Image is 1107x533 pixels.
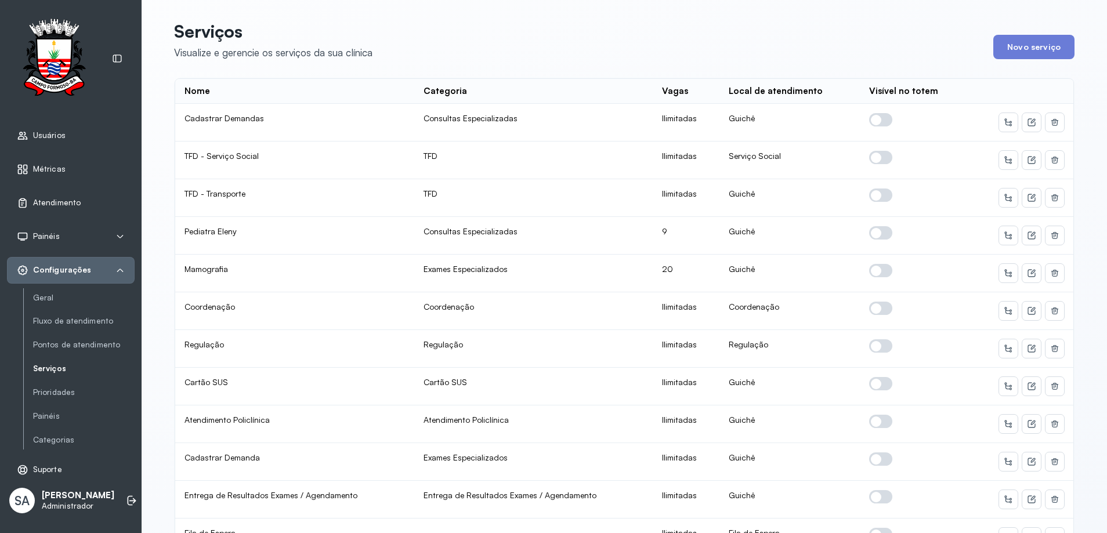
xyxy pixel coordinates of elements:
a: Serviços [33,361,135,376]
td: Ilimitadas [653,368,719,405]
td: Pediatra Eleny [175,217,414,255]
a: Prioridades [33,385,135,400]
td: Ilimitadas [653,481,719,519]
a: Fluxo de atendimento [33,316,135,326]
div: Entrega de Resultados Exames / Agendamento [424,490,644,501]
td: Ilimitadas [653,330,719,368]
div: TFD [424,151,644,161]
div: Regulação [424,339,644,350]
a: Painéis [33,411,135,421]
a: Pontos de atendimento [33,338,135,352]
button: Novo serviço [993,35,1075,59]
td: Ilimitadas [653,292,719,330]
td: Atendimento Policlínica [175,405,414,443]
div: Exames Especializados [424,452,644,463]
div: Categoria [424,86,467,97]
td: Ilimitadas [653,405,719,443]
td: TFD - Transporte [175,179,414,217]
img: Logotipo do estabelecimento [12,19,96,99]
div: Consultas Especializadas [424,226,644,237]
td: Regulação [175,330,414,368]
span: Suporte [33,465,62,474]
div: TFD [424,188,644,199]
a: Geral [33,291,135,305]
td: Cartão SUS [175,368,414,405]
td: Guichê [719,104,860,142]
td: TFD - Serviço Social [175,142,414,179]
p: Serviços [174,21,372,42]
a: Atendimento [17,197,125,209]
td: Coordenação [175,292,414,330]
div: Vagas [662,86,688,97]
a: Usuários [17,130,125,142]
span: Métricas [33,164,66,174]
td: Cadastrar Demandas [175,104,414,142]
div: Local de atendimento [729,86,823,97]
td: Coordenação [719,292,860,330]
a: Métricas [17,164,125,175]
td: Guichê [719,368,860,405]
td: Cadastrar Demanda [175,443,414,481]
a: Categorias [33,435,135,445]
a: Categorias [33,433,135,447]
td: Regulação [719,330,860,368]
div: Cartão SUS [424,377,644,387]
span: Configurações [33,265,91,275]
a: Geral [33,293,135,303]
div: Visualize e gerencie os serviços da sua clínica [174,46,372,59]
p: [PERSON_NAME] [42,490,114,501]
div: Atendimento Policlínica [424,415,644,425]
span: Painéis [33,231,60,241]
td: Entrega de Resultados Exames / Agendamento [175,481,414,519]
td: Guichê [719,443,860,481]
div: Coordenação [424,302,644,312]
td: Ilimitadas [653,104,719,142]
span: Usuários [33,130,66,140]
td: Mamografia [175,255,414,292]
td: Ilimitadas [653,179,719,217]
td: Ilimitadas [653,443,719,481]
td: 20 [653,255,719,292]
td: Ilimitadas [653,142,719,179]
td: Guichê [719,405,860,443]
td: Guichê [719,217,860,255]
td: 9 [653,217,719,255]
div: Nome [184,86,210,97]
p: Administrador [42,501,114,511]
div: Visível no totem [869,86,938,97]
a: Fluxo de atendimento [33,314,135,328]
div: Exames Especializados [424,264,644,274]
td: Guichê [719,255,860,292]
a: Prioridades [33,387,135,397]
div: Consultas Especializadas [424,113,644,124]
a: Serviços [33,364,135,374]
a: Pontos de atendimento [33,340,135,350]
td: Guichê [719,179,860,217]
td: Guichê [719,481,860,519]
span: Atendimento [33,198,81,208]
td: Serviço Social [719,142,860,179]
a: Painéis [33,409,135,423]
